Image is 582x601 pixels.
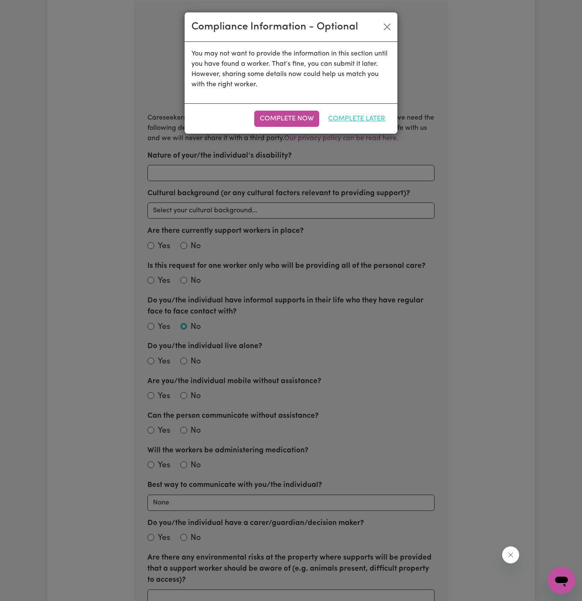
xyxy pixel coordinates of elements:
div: Compliance Information - Optional [191,19,358,35]
iframe: Close message [502,546,519,563]
button: Complete Later [323,111,391,127]
p: You may not want to provide the information in this section until you have found a worker. That’s... [191,49,391,90]
button: Close [380,20,394,34]
iframe: Button to launch messaging window [548,567,575,594]
button: Complete Now [254,111,319,127]
span: Need any help? [5,6,52,13]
